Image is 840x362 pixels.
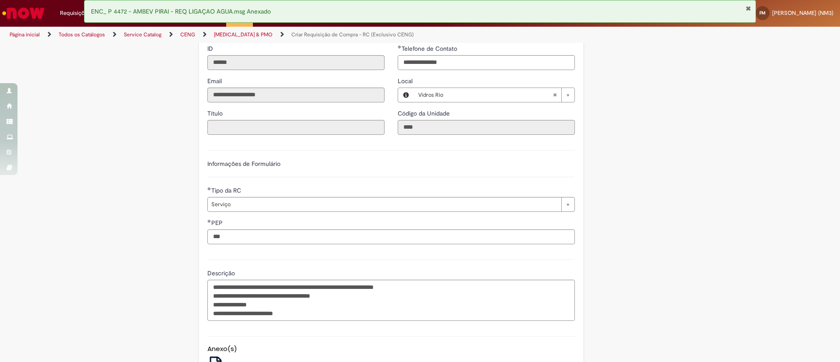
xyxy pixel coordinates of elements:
[207,160,280,168] label: Informações de Formulário
[759,10,766,16] span: FM
[398,77,414,85] span: Local
[207,280,575,321] textarea: Descrição
[398,88,414,102] button: Local, Visualizar este registro Vidros Rio
[91,7,271,15] span: ENC_ P 4472 - AMBEV PIRAI - REQ LIGAÇAO AGUA.msg Anexado
[207,77,224,85] label: Somente leitura - Email
[211,219,224,227] span: PEP
[1,4,46,22] img: ServiceNow
[10,31,40,38] a: Página inicial
[772,9,833,17] span: [PERSON_NAME] (NM3)
[207,229,575,244] input: PEP
[402,45,459,53] span: Telefone de Contato
[207,109,224,118] label: Somente leitura - Título
[398,109,451,118] label: Somente leitura - Código da Unidade
[398,45,402,49] span: Obrigatório Preenchido
[398,109,451,117] span: Somente leitura - Código da Unidade
[745,5,751,12] button: Fechar Notificação
[207,219,211,223] span: Obrigatório Preenchido
[291,31,414,38] a: Criar Requisição de Compra - RC (Exclusivo CENG)
[124,31,161,38] a: Service Catalog
[414,88,574,102] a: Vidros RioLimpar campo Local
[207,345,575,353] h5: Anexo(s)
[207,55,385,70] input: ID
[207,45,215,53] span: Somente leitura - ID
[207,44,215,53] label: Somente leitura - ID
[211,186,243,194] span: Tipo da RC
[180,31,195,38] a: CENG
[207,109,224,117] span: Somente leitura - Título
[207,187,211,190] span: Obrigatório Preenchido
[60,9,91,18] span: Requisições
[59,31,105,38] a: Todos os Catálogos
[207,88,385,102] input: Email
[207,269,237,277] span: Descrição
[214,31,273,38] a: [MEDICAL_DATA] & PMO
[211,197,557,211] span: Serviço
[418,88,553,102] span: Vidros Rio
[207,120,385,135] input: Título
[7,27,553,43] ul: Trilhas de página
[398,120,575,135] input: Código da Unidade
[398,55,575,70] input: Telefone de Contato
[548,88,561,102] abbr: Limpar campo Local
